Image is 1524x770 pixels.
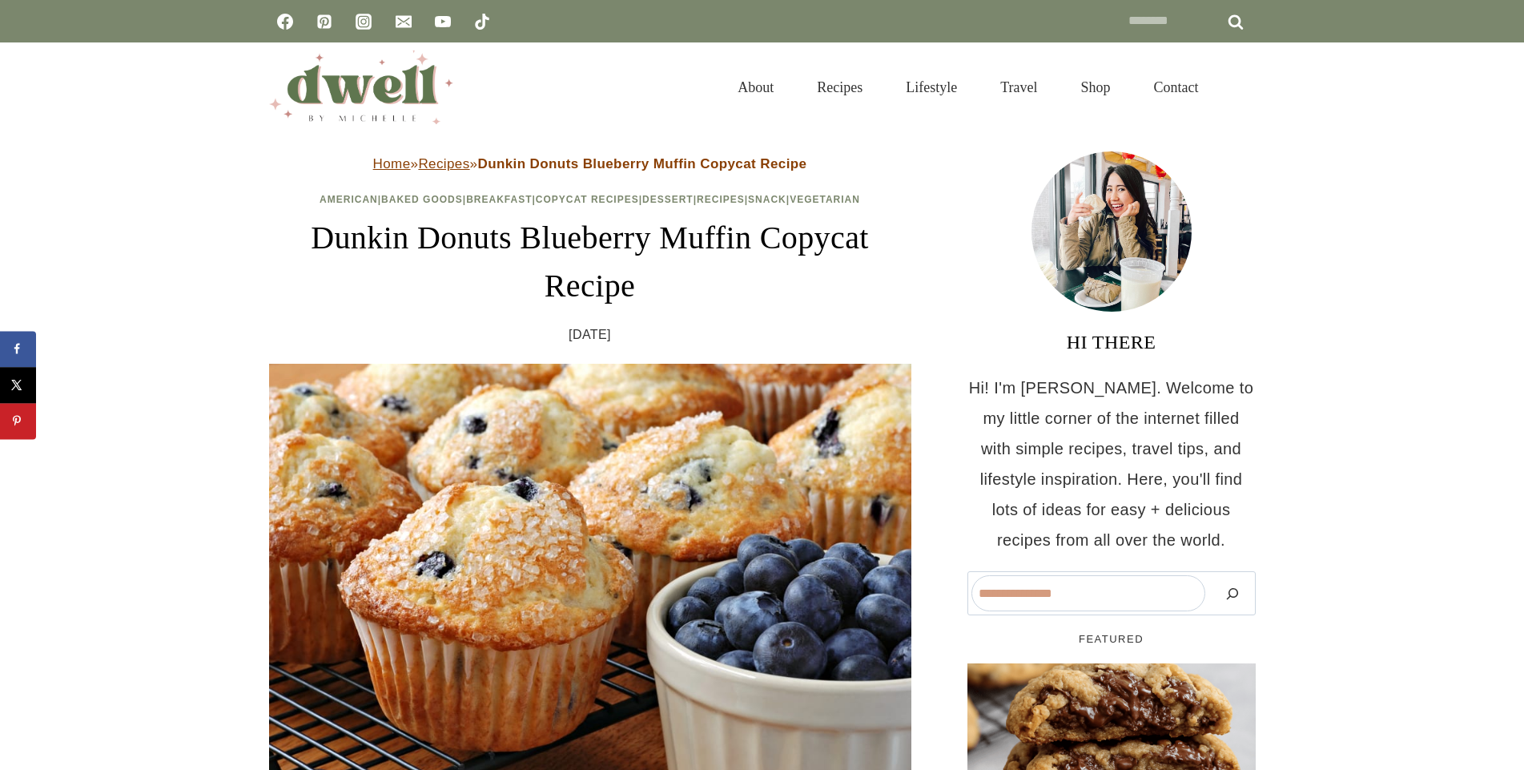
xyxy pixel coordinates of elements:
a: Recipes [697,194,745,205]
a: Email [388,6,420,38]
a: Recipes [418,156,469,171]
a: American [320,194,378,205]
a: Shop [1059,59,1132,115]
a: Lifestyle [884,59,979,115]
time: [DATE] [569,323,611,347]
h3: HI THERE [967,328,1256,357]
span: » » [373,156,807,171]
a: Recipes [795,59,884,115]
a: Travel [979,59,1059,115]
button: Search [1213,575,1252,611]
a: Contact [1132,59,1220,115]
a: Breakfast [466,194,532,205]
a: Pinterest [308,6,340,38]
a: Dessert [642,194,694,205]
a: About [716,59,795,115]
a: YouTube [427,6,459,38]
span: | | | | | | | [320,194,860,205]
p: Hi! I'm [PERSON_NAME]. Welcome to my little corner of the internet filled with simple recipes, tr... [967,373,1256,555]
h5: FEATURED [967,631,1256,647]
img: DWELL by michelle [269,50,453,124]
a: Facebook [269,6,301,38]
a: TikTok [466,6,498,38]
nav: Primary Navigation [716,59,1220,115]
a: Instagram [348,6,380,38]
a: Baked Goods [381,194,463,205]
h1: Dunkin Donuts Blueberry Muffin Copycat Recipe [269,214,911,310]
strong: Dunkin Donuts Blueberry Muffin Copycat Recipe [477,156,806,171]
a: Home [373,156,411,171]
a: Snack [748,194,786,205]
a: Vegetarian [790,194,860,205]
a: Copycat Recipes [536,194,639,205]
button: View Search Form [1228,74,1256,101]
